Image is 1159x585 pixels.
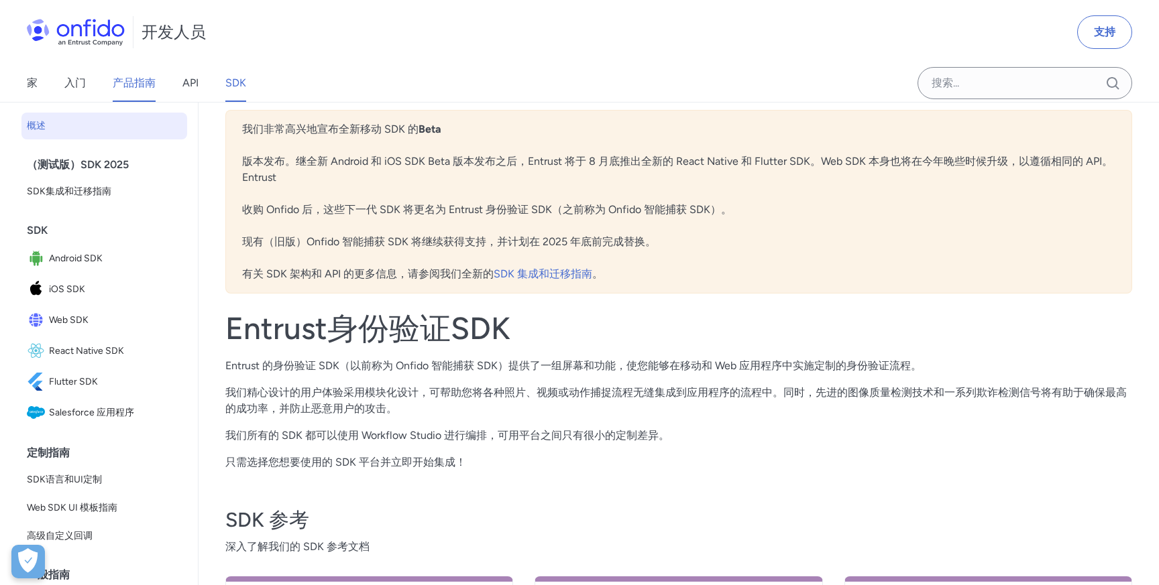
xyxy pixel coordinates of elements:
[49,314,89,326] font: Web SDK
[225,76,246,89] font: SDK
[419,123,441,135] font: Beta
[11,545,45,578] button: 打开偏好设置
[225,386,1127,415] font: 我们精心设计的用户体验采用模块化设计，可帮助您将各种照片、视频或动作捕捉流程无缝集成到应用程序的流程中。同时，先进的图像质量检测技术和一系列欺诈检测信号将有助于确保最高的成功率，并防止恶意用户的攻击。
[27,474,102,485] font: SDK语言和UI定制
[64,76,86,89] font: 入门
[49,376,98,387] font: Flutter SDK
[27,224,48,237] font: SDK
[27,120,46,131] font: 概述
[242,203,732,216] font: 收购 Onfido 后，这些下一代 SDK 将更名为 Entrust 身份验证 SDK（之前称为 Onfido 智能捕获 SDK）。
[27,76,38,89] font: 家
[27,311,49,330] img: IconWeb SDK
[21,306,187,335] a: IconWeb SDKWeb SDK
[21,244,187,273] a: 图标Android SDKAndroid SDK
[21,466,187,493] a: SDK语言和UI定制
[182,76,199,89] font: API
[592,267,603,280] font: 。
[182,64,199,102] a: API
[339,123,419,135] font: 全新移动 SDK 的
[27,249,49,268] img: 图标Android SDK
[225,310,510,347] font: Entrust身份验证SDK
[225,540,370,553] font: 深入了解我们的 SDK 参考文档
[113,76,156,89] font: 产品指南
[21,495,187,521] a: Web SDK UI 模板指南
[242,123,339,135] font: 我们非常高兴地宣布
[242,155,1113,184] font: 版本发布。继全新 Android 和 iOS SDK Beta 版本发布之后，Entrust 将于 8 月底推出全新的 React Native 和 Flutter SDK。Web SDK 本身...
[918,67,1132,99] input: Onfido 搜索输入字段
[27,568,70,581] font: 一般指南
[27,280,49,299] img: IconiOS SDK
[49,407,134,418] font: Salesforce 应用程序
[11,545,45,578] div: Cookie偏好设置
[49,283,85,295] font: iOS SDK
[27,19,125,46] img: Onfido 标志
[27,158,129,171] font: （测试版）SDK 2025
[27,373,49,391] img: IconFlutter SDK
[225,429,669,442] font: 我们所有的 SDK 都可以使用 Workflow Studio 进行编排，可用平台之间只有很小的定制差异。
[21,367,187,397] a: IconFlutter SDKFlutter SDK
[49,345,124,356] font: React Native SDK
[27,530,93,541] font: 高级自定义回调
[21,275,187,304] a: IconiOS SDKiOS SDK
[242,267,494,280] font: 有关 SDK 架构和 API 的更多信息，请参阅我们全新的
[242,235,656,248] font: 现有（旧版）Onfido 智能捕获 SDK 将继续获得支持，并计划在 2025 年底前完成替换。
[225,456,466,468] font: 只需选择您想要使用的 SDK 平台并立即开始集成！
[1094,25,1115,38] font: 支持
[225,64,246,102] a: SDK
[27,64,38,102] a: 家
[225,359,922,372] font: Entrust 的身份验证 SDK（以前称为 Onfido 智能捕获 SDK）提供了一组屏幕和功能，使您能够在移动和 Web 应用程序中实施定制的身份验证流程。
[27,446,70,459] font: 定制指南
[21,336,187,366] a: IconReact Native SDKReact Native SDK
[27,502,117,513] font: Web SDK UI 模板指南
[27,342,49,361] img: IconReact Native SDK
[494,267,592,280] a: SDK 集成和迁移指南
[21,178,187,205] a: SDK集成和迁移指南
[1077,15,1132,49] a: 支持
[21,398,187,428] a: 图标Salesforce应用程序Salesforce 应用程序
[27,403,49,422] img: 图标Salesforce应用程序
[113,64,156,102] a: 产品指南
[21,113,187,139] a: 概述
[27,186,111,197] font: SDK集成和迁移指南
[49,253,103,264] font: Android SDK
[225,507,309,532] font: SDK 参考
[64,64,86,102] a: 入门
[21,523,187,549] a: 高级自定义回调
[142,22,206,42] font: 开发人员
